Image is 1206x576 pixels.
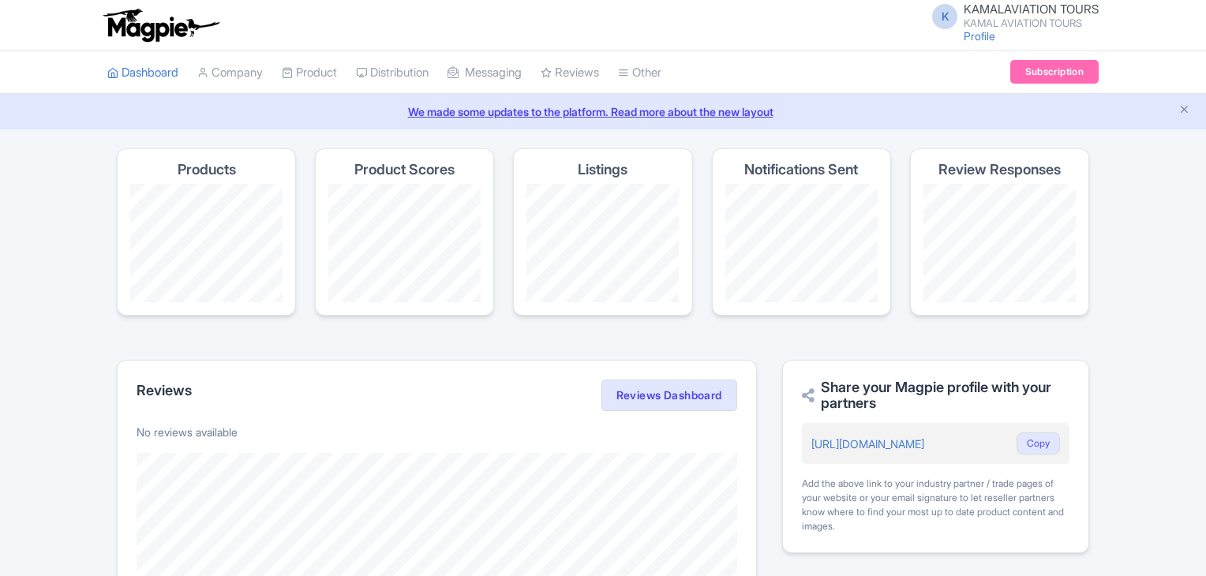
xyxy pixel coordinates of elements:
button: Copy [1017,432,1060,454]
span: KAMALAVIATION TOURS [964,2,1099,17]
a: We made some updates to the platform. Read more about the new layout [9,103,1197,120]
a: Reviews Dashboard [601,380,737,411]
h4: Notifications Sent [744,162,858,178]
a: Other [618,51,661,95]
a: K KAMALAVIATION TOURS KAMAL AVIATION TOURS [923,3,1099,28]
h2: Reviews [137,383,192,398]
a: Messaging [448,51,522,95]
p: No reviews available [137,424,737,440]
h4: Listings [578,162,627,178]
a: Company [197,51,263,95]
a: Subscription [1010,60,1099,84]
span: K [932,4,957,29]
small: KAMAL AVIATION TOURS [964,18,1099,28]
a: Dashboard [107,51,178,95]
a: Product [282,51,337,95]
h2: Share your Magpie profile with your partners [802,380,1069,411]
img: logo-ab69f6fb50320c5b225c76a69d11143b.png [99,8,222,43]
a: Distribution [356,51,429,95]
a: Profile [964,29,995,43]
h4: Products [178,162,236,178]
h4: Product Scores [354,162,455,178]
a: Reviews [541,51,599,95]
button: Close announcement [1178,102,1190,120]
div: Add the above link to your industry partner / trade pages of your website or your email signature... [802,477,1069,533]
a: [URL][DOMAIN_NAME] [811,437,924,451]
h4: Review Responses [938,162,1061,178]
